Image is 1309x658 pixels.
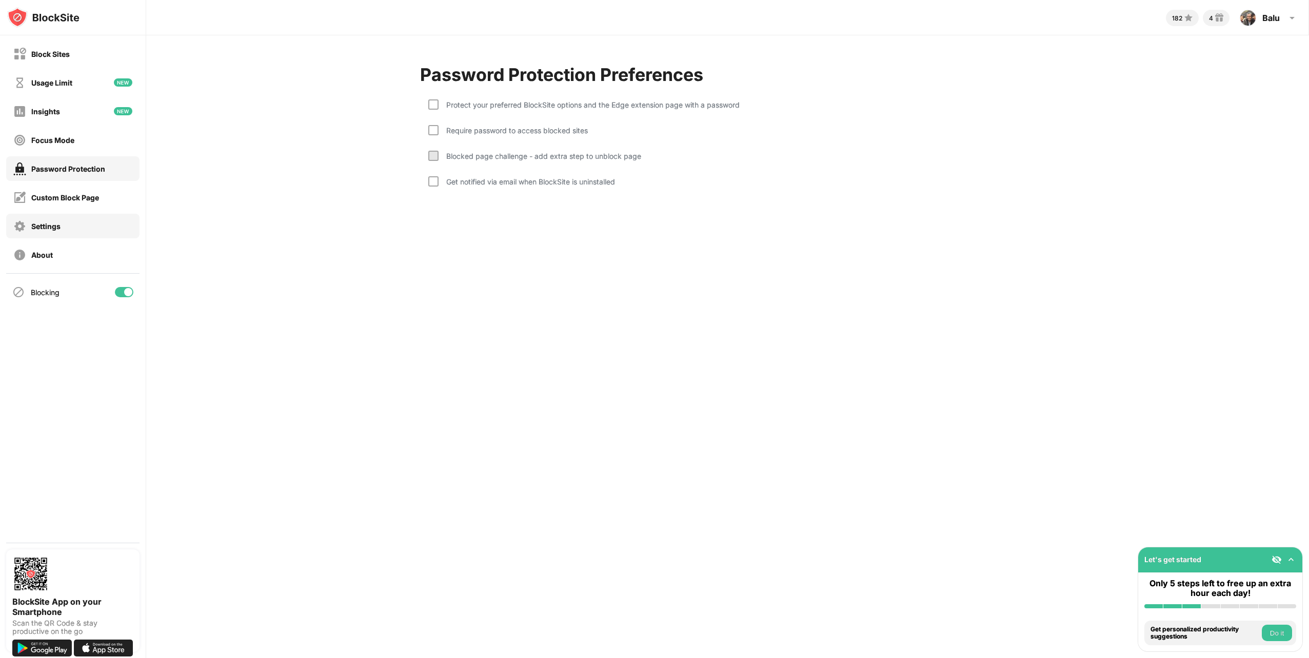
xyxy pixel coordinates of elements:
div: Password Protection Preferences [420,64,703,85]
div: Usage Limit [31,78,72,87]
img: new-icon.svg [114,107,132,115]
div: Blocked page challenge - add extra step to unblock page [439,152,641,160]
div: Block Sites [31,50,70,58]
img: download-on-the-app-store.svg [74,640,133,656]
div: Focus Mode [31,136,74,145]
div: Require password to access blocked sites [439,126,588,135]
img: points-small.svg [1182,12,1195,24]
img: customize-block-page-off.svg [13,191,26,204]
div: About [31,251,53,259]
div: Settings [31,222,61,231]
div: Get personalized productivity suggestions [1151,626,1259,641]
img: blocking-icon.svg [12,286,25,298]
div: Protect your preferred BlockSite options and the Edge extension page with a password [439,100,740,109]
div: Balu [1262,13,1280,23]
img: reward-small.svg [1213,12,1225,24]
img: picture [1240,10,1256,26]
img: focus-off.svg [13,134,26,147]
img: time-usage-off.svg [13,76,26,89]
div: Password Protection [31,164,105,173]
img: omni-setup-toggle.svg [1286,554,1296,565]
img: about-off.svg [13,249,26,261]
div: Custom Block Page [31,193,99,202]
div: 4 [1209,14,1213,22]
div: Get notified via email when BlockSite is uninstalled [439,177,615,186]
img: options-page-qr-code.png [12,556,49,592]
div: BlockSite App on your Smartphone [12,597,133,617]
div: 182 [1172,14,1182,22]
img: block-off.svg [13,48,26,60]
img: logo-blocksite.svg [7,7,80,28]
div: Blocking [31,288,60,297]
img: settings-off.svg [13,220,26,233]
div: Only 5 steps left to free up an extra hour each day! [1144,579,1296,598]
img: eye-not-visible.svg [1272,554,1282,565]
img: insights-off.svg [13,105,26,118]
img: new-icon.svg [114,78,132,87]
div: Scan the QR Code & stay productive on the go [12,619,133,635]
div: Let's get started [1144,555,1201,564]
img: password-protection-on.svg [13,162,26,175]
div: Insights [31,107,60,116]
button: Do it [1262,625,1292,641]
img: get-it-on-google-play.svg [12,640,72,656]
